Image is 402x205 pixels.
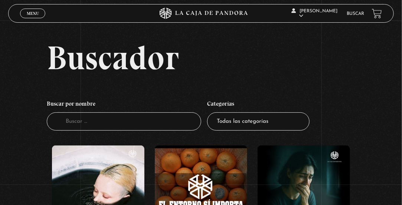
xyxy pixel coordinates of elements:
span: Cerrar [24,17,42,23]
span: [PERSON_NAME] [291,9,337,18]
a: Buscar [347,12,365,16]
span: Menu [27,11,39,16]
h2: Buscador [47,41,394,74]
h4: Buscar por nombre [47,97,201,112]
h4: Categorías [207,97,310,112]
a: View your shopping cart [372,9,382,19]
